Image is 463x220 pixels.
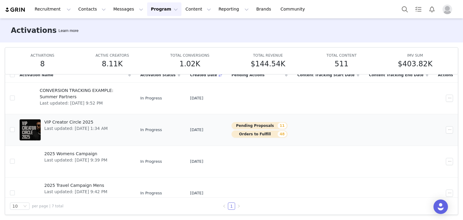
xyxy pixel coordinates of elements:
div: Actions [433,69,458,81]
a: VIP Creator Circle 2025Last updated: [DATE] 1:34 AM [20,118,131,142]
i: icon: left [222,204,226,208]
span: [DATE] [190,127,203,133]
span: Last updated: [DATE] 9:42 PM [44,189,107,195]
span: IMV SUM [407,53,423,58]
span: Last updated: [DATE] 9:52 PM [40,100,127,106]
button: Contacts [75,2,109,16]
span: Last updated: [DATE] 1:34 AM [44,125,108,132]
a: CONVERSION TRACKING EXAMPLE: Summer PartnersLast updated: [DATE] 9:52 PM [20,86,131,110]
button: Program [147,2,181,16]
i: icon: down [23,204,27,209]
img: placeholder-profile.jpg [443,5,452,14]
span: [DATE] [190,95,203,101]
span: TOTAL REVENUE [253,53,283,58]
button: Content [182,2,215,16]
button: Profile [439,5,458,14]
span: 2025 Womens Campaign [44,151,107,157]
span: ACTIVATIONS [30,53,54,58]
h5: 511 [335,58,348,69]
span: Activation Name [20,72,53,78]
span: per page | 7 total [32,203,63,209]
li: Previous Page [221,203,228,210]
h5: 1.02K [179,58,200,69]
a: Community [277,2,311,16]
button: Search [398,2,411,16]
a: Tasks [412,2,425,16]
span: ACTIVE CREATORS [96,53,129,58]
button: Recruitment [31,2,74,16]
h5: $403.82K [398,58,433,69]
a: 1 [228,203,235,209]
img: grin logo [5,7,26,13]
span: In Progress [140,159,162,165]
div: 10 [12,203,18,209]
li: Next Page [235,203,242,210]
span: CONVERSION TRACKING EXAMPLE: Summer Partners [40,87,127,100]
span: TOTAL CONTENT [326,53,357,58]
button: Pending Proposals11 [231,122,288,129]
a: 2025 Womens CampaignLast updated: [DATE] 9:39 PM [20,149,131,174]
span: 2025 Travel Campaign Mens [44,182,107,189]
button: Orders to Fulfill48 [231,130,288,138]
div: Tooltip anchor [57,28,80,34]
a: Brands [253,2,276,16]
span: Created Date [190,72,217,78]
i: icon: right [237,204,241,208]
span: TOTAL CONVERSIONS [170,53,209,58]
div: Open Intercom Messenger [433,200,448,214]
span: Content Tracking End Date [369,72,424,78]
span: Pending Actions [231,72,265,78]
span: Content Tracking Start Date [297,72,354,78]
span: [DATE] [190,190,203,196]
span: Last updated: [DATE] 9:39 PM [44,157,107,163]
span: VIP Creator Circle 2025 [44,119,108,125]
button: Messages [110,2,147,16]
span: [DATE] [190,159,203,165]
span: Activation Status [140,72,176,78]
h5: 8.11K [102,58,123,69]
span: In Progress [140,190,162,196]
h5: 8 [40,58,45,69]
span: In Progress [140,95,162,101]
h3: Activations [11,25,57,36]
h5: $144.54K [250,58,285,69]
button: Notifications [425,2,439,16]
span: In Progress [140,127,162,133]
button: Reporting [215,2,252,16]
a: 2025 Travel Campaign MensLast updated: [DATE] 9:42 PM [20,181,131,205]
